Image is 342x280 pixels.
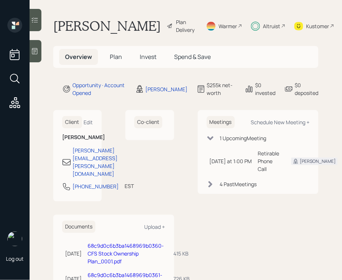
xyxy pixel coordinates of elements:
[140,53,156,61] span: Invest
[300,158,336,165] div: [PERSON_NAME]
[207,81,236,97] div: $255k net-worth
[306,22,329,30] div: Kustomer
[110,53,122,61] span: Plan
[125,182,134,190] div: EST
[207,116,235,128] h6: Meetings
[72,81,126,97] div: Opportunity · Account Opened
[219,22,237,30] div: Warmer
[62,116,82,128] h6: Client
[174,53,211,61] span: Spend & Save
[220,180,257,188] div: 4 Past Meeting s
[263,22,280,30] div: Altruist
[53,18,161,34] h1: [PERSON_NAME]
[176,18,197,34] div: Plan Delivery
[65,53,92,61] span: Overview
[210,157,252,165] div: [DATE] at 1:00 PM
[258,149,280,173] div: Retirable Phone Call
[134,116,162,128] h6: Co-client
[62,221,95,233] h6: Documents
[220,134,267,142] div: 1 Upcoming Meeting
[88,242,164,265] a: 68c9d0c6b3ba1468969b0360-CFS Stock Ownership Plan_0001.pdf
[72,182,119,190] div: [PHONE_NUMBER]
[65,250,82,257] div: [DATE]
[7,231,22,246] img: hunter_neumayer.jpg
[251,119,309,126] div: Schedule New Meeting +
[173,250,193,257] div: 415 KB
[295,81,318,97] div: $0 deposited
[72,146,118,178] div: [PERSON_NAME][EMAIL_ADDRESS][PERSON_NAME][DOMAIN_NAME]
[145,223,165,230] div: Upload +
[84,119,93,126] div: Edit
[6,255,24,262] div: Log out
[255,81,275,97] div: $0 invested
[146,85,188,93] div: [PERSON_NAME]
[62,134,93,141] h6: [PERSON_NAME]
